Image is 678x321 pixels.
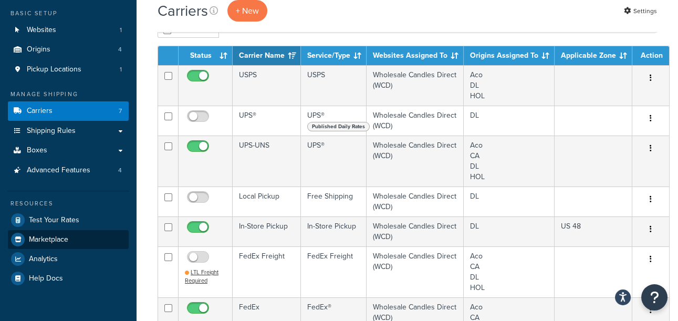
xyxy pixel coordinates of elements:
th: Websites Assigned To: activate to sort column ascending [367,46,464,65]
th: Applicable Zone: activate to sort column ascending [555,46,632,65]
td: USPS [301,65,367,106]
li: Origins [8,40,129,59]
span: Marketplace [29,235,68,244]
th: Service/Type: activate to sort column ascending [301,46,367,65]
td: UPS® [301,136,367,187]
td: Wholesale Candles Direct (WCD) [367,65,464,106]
span: Help Docs [29,274,63,283]
th: Carrier Name: activate to sort column ascending [233,46,301,65]
td: Aco CA DL HOL [464,136,555,187]
a: Settings [624,4,657,18]
td: DL [464,216,555,246]
span: 7 [119,107,122,116]
a: Pickup Locations 1 [8,60,129,79]
td: Wholesale Candles Direct (WCD) [367,187,464,216]
td: In-Store Pickup [233,216,301,246]
td: Free Shipping [301,187,367,216]
li: Websites [8,20,129,40]
span: Origins [27,45,50,54]
span: Pickup Locations [27,65,81,74]
div: Resources [8,199,129,208]
span: Shipping Rules [27,127,76,136]
td: Wholesale Candles Direct (WCD) [367,216,464,246]
span: 4 [118,45,122,54]
td: UPS® [301,106,367,136]
th: Origins Assigned To: activate to sort column ascending [464,46,555,65]
span: LTL Freight Required [185,268,218,285]
span: Carriers [27,107,53,116]
a: Shipping Rules [8,121,129,141]
a: Test Your Rates [8,211,129,230]
a: Websites 1 [8,20,129,40]
td: Local Pickup [233,187,301,216]
span: 4 [118,166,122,175]
li: Pickup Locations [8,60,129,79]
td: UPS® [233,106,301,136]
span: Test Your Rates [29,216,79,225]
a: Help Docs [8,269,129,288]
span: Websites [27,26,56,35]
td: Aco CA DL HOL [464,246,555,297]
span: Published Daily Rates [307,122,370,131]
td: In-Store Pickup [301,216,367,246]
button: Open Resource Center [641,284,667,310]
a: Boxes [8,141,129,160]
td: USPS [233,65,301,106]
td: FedEx Freight [301,246,367,297]
th: Status: activate to sort column ascending [179,46,233,65]
li: Advanced Features [8,161,129,180]
a: Marketplace [8,230,129,249]
td: FedEx Freight [233,246,301,297]
span: 1 [120,65,122,74]
div: Manage Shipping [8,90,129,99]
a: Advanced Features 4 [8,161,129,180]
td: Aco DL HOL [464,65,555,106]
td: DL [464,106,555,136]
div: Basic Setup [8,9,129,18]
a: Analytics [8,250,129,268]
span: 1 [120,26,122,35]
td: Wholesale Candles Direct (WCD) [367,246,464,297]
td: Wholesale Candles Direct (WCD) [367,136,464,187]
th: Action [632,46,669,65]
a: Origins 4 [8,40,129,59]
span: Advanced Features [27,166,90,175]
td: UPS-UNS [233,136,301,187]
li: Carriers [8,101,129,121]
span: Boxes [27,146,47,155]
td: US 48 [555,216,632,246]
span: Analytics [29,255,58,264]
h1: Carriers [158,1,208,21]
td: DL [464,187,555,216]
td: Wholesale Candles Direct (WCD) [367,106,464,136]
a: Carriers 7 [8,101,129,121]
